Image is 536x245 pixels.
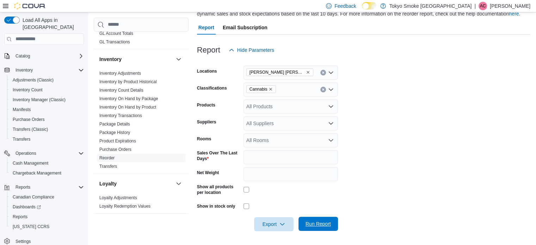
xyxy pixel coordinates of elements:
[237,47,274,54] span: Hide Parameters
[99,195,137,201] span: Loyalty Adjustments
[320,87,326,92] button: Clear input
[99,195,137,200] a: Loyalty Adjustments
[16,184,30,190] span: Reports
[7,115,87,124] button: Purchase Orders
[320,70,326,75] button: Clear input
[7,134,87,144] button: Transfers
[246,85,276,93] span: Cannabis
[99,71,141,76] span: Inventory Adjustments
[16,239,31,244] span: Settings
[7,192,87,202] button: Canadian Compliance
[223,20,267,35] span: Email Subscription
[99,39,130,45] span: GL Transactions
[479,2,487,10] div: Alex Collier
[10,193,57,201] a: Canadian Compliance
[13,214,27,220] span: Reports
[10,193,84,201] span: Canadian Compliance
[249,86,267,93] span: Cannabis
[99,180,117,187] h3: Loyalty
[10,159,51,167] a: Cash Management
[99,130,130,135] a: Package History
[306,70,310,74] button: Remove Hamilton Rymal from selection in this group
[10,115,84,124] span: Purchase Orders
[7,202,87,212] a: Dashboards
[226,43,277,57] button: Hide Parameters
[389,2,472,10] p: Tokyo Smoke [GEOGRAPHIC_DATA]
[13,204,41,210] span: Dashboards
[10,222,52,231] a: [US_STATE] CCRS
[13,149,39,158] button: Operations
[258,217,289,231] span: Export
[174,55,183,63] button: Inventory
[13,107,31,112] span: Manifests
[13,66,84,74] span: Inventory
[10,76,56,84] a: Adjustments (Classic)
[197,119,216,125] label: Suppliers
[99,31,133,36] span: GL Account Totals
[94,69,189,173] div: Inventory
[7,158,87,168] button: Cash Management
[13,160,48,166] span: Cash Management
[197,203,235,209] label: Show in stock only
[13,183,84,191] span: Reports
[99,139,136,143] a: Product Expirations
[13,52,84,60] span: Catalog
[13,52,33,60] button: Catalog
[10,105,33,114] a: Manifests
[509,11,519,17] a: here
[99,138,136,144] span: Product Expirations
[7,95,87,105] button: Inventory Manager (Classic)
[246,68,313,76] span: Hamilton Rymal
[7,212,87,222] button: Reports
[99,164,117,169] a: Transfers
[480,2,486,10] span: AC
[7,105,87,115] button: Manifests
[13,77,54,83] span: Adjustments (Classic)
[7,75,87,85] button: Adjustments (Classic)
[10,105,84,114] span: Manifests
[328,70,334,75] button: Open list of options
[13,87,43,93] span: Inventory Count
[10,96,84,104] span: Inventory Manager (Classic)
[99,79,157,85] span: Inventory by Product Historical
[13,127,48,132] span: Transfers (Classic)
[197,102,215,108] label: Products
[16,53,30,59] span: Catalog
[20,17,84,31] span: Load All Apps in [GEOGRAPHIC_DATA]
[13,224,49,229] span: [US_STATE] CCRS
[474,2,476,10] p: |
[99,87,143,93] span: Inventory Count Details
[306,220,331,227] span: Run Report
[7,124,87,134] button: Transfers (Classic)
[249,69,304,76] span: [PERSON_NAME] [PERSON_NAME]
[362,2,377,10] input: Dark Mode
[10,86,84,94] span: Inventory Count
[197,68,217,74] label: Locations
[99,155,115,160] a: Reorder
[13,149,84,158] span: Operations
[99,180,173,187] button: Loyalty
[10,159,84,167] span: Cash Management
[99,39,130,44] a: GL Transactions
[99,155,115,161] span: Reorder
[10,213,84,221] span: Reports
[197,184,241,195] label: Show all products per location
[13,183,33,191] button: Reports
[7,168,87,178] button: Chargeback Management
[99,79,157,84] a: Inventory by Product Historical
[99,104,156,110] span: Inventory On Hand by Product
[197,136,211,142] label: Rooms
[99,56,122,63] h3: Inventory
[13,97,66,103] span: Inventory Manager (Classic)
[254,217,294,231] button: Export
[7,85,87,95] button: Inventory Count
[10,86,45,94] a: Inventory Count
[99,204,150,209] a: Loyalty Redemption Values
[328,137,334,143] button: Open list of options
[334,2,356,10] span: Feedback
[197,46,220,54] h3: Report
[198,20,214,35] span: Report
[1,65,87,75] button: Inventory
